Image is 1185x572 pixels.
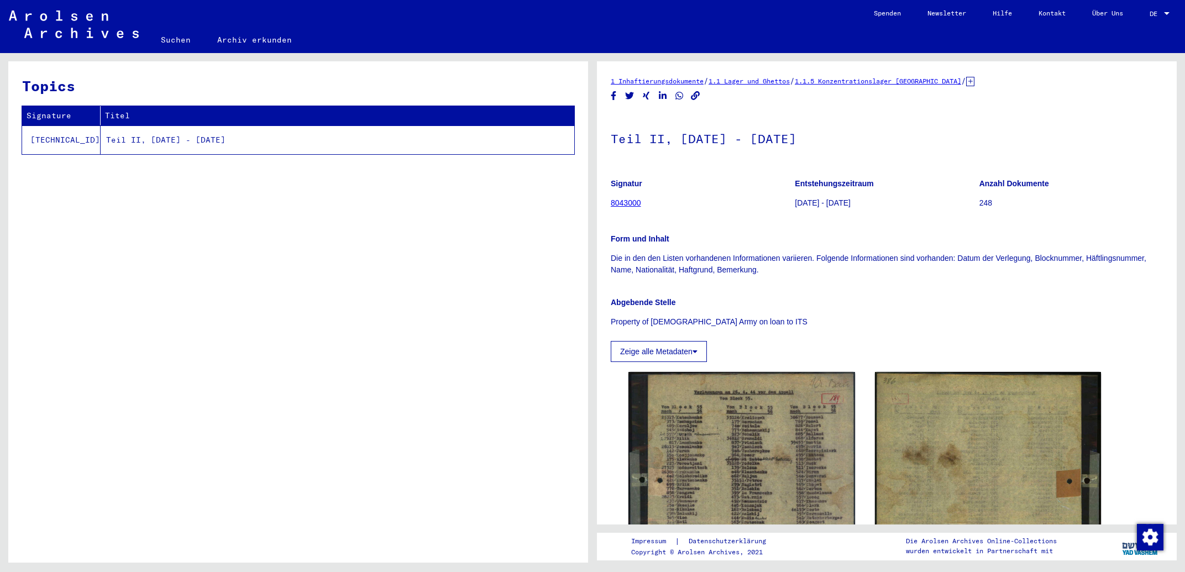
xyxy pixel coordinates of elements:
div: Zustimmung ändern [1136,523,1163,550]
th: Titel [101,106,574,125]
img: yv_logo.png [1120,532,1161,560]
p: Die in den den Listen vorhandenen Informationen variieren. Folgende Informationen sind vorhanden:... [611,253,1163,276]
button: Share on Twitter [624,89,636,103]
img: Zustimmung ändern [1137,524,1163,550]
a: 8043000 [611,198,641,207]
th: Signature [22,106,101,125]
p: 248 [979,197,1163,209]
p: Die Arolsen Archives Online-Collections [906,536,1057,546]
h3: Topics [22,75,574,97]
div: | [631,536,779,547]
b: Form und Inhalt [611,234,669,243]
span: DE [1150,10,1162,18]
td: [TECHNICAL_ID] [22,125,101,154]
button: Share on Xing [641,89,652,103]
span: / [790,76,795,86]
span: / [961,76,966,86]
b: Entstehungszeitraum [795,179,873,188]
p: Property of [DEMOGRAPHIC_DATA] Army on loan to ITS [611,316,1163,328]
img: Arolsen_neg.svg [9,11,139,38]
button: Share on LinkedIn [657,89,669,103]
p: Copyright © Arolsen Archives, 2021 [631,547,779,557]
b: Anzahl Dokumente [979,179,1049,188]
button: Share on WhatsApp [674,89,685,103]
button: Zeige alle Metadaten [611,341,707,362]
p: wurden entwickelt in Partnerschaft mit [906,546,1057,556]
a: 1.1 Lager und Ghettos [709,77,790,85]
p: [DATE] - [DATE] [795,197,978,209]
span: / [704,76,709,86]
b: Signatur [611,179,642,188]
a: Impressum [631,536,675,547]
a: 1.1.5 Konzentrationslager [GEOGRAPHIC_DATA] [795,77,961,85]
td: Teil II, [DATE] - [DATE] [101,125,574,154]
a: 1 Inhaftierungsdokumente [611,77,704,85]
h1: Teil II, [DATE] - [DATE] [611,113,1163,162]
a: Datenschutzerklärung [680,536,779,547]
a: Archiv erkunden [204,27,305,53]
b: Abgebende Stelle [611,298,675,307]
a: Suchen [148,27,204,53]
button: Share on Facebook [608,89,620,103]
button: Copy link [690,89,701,103]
